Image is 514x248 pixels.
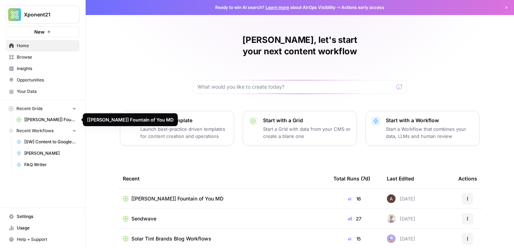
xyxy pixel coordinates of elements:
div: Actions [458,169,477,188]
img: rnewfn8ozkblbv4ke1ie5hzqeirw [387,214,395,223]
span: FAQ Writer [24,162,76,168]
img: ly0f5newh3rn50akdwmtp9dssym0 [387,234,395,243]
a: Solar Tint Brands Blog Workflows [123,235,322,242]
span: [PERSON_NAME] [24,150,76,157]
span: New [34,28,45,35]
a: Opportunities [6,74,80,86]
div: 27 [333,215,376,222]
a: Home [6,40,80,51]
button: Recent Grids [6,103,80,114]
a: [[PERSON_NAME]] Fountain of You MD [123,195,322,202]
span: Home [17,43,76,49]
a: [PERSON_NAME] [13,148,80,159]
div: 16 [333,195,376,202]
p: Start with a Template [140,117,228,124]
a: FAQ Writer [13,159,80,170]
div: [DATE] [387,194,415,203]
span: Usage [17,225,76,231]
span: Actions early access [341,4,384,11]
div: Last Edited [387,169,414,188]
button: Help + Support [6,234,80,245]
span: Settings [17,213,76,220]
div: [DATE] [387,214,415,223]
a: Sendwave [123,215,322,222]
button: Start with a GridStart a Grid with data from your CMS or create a blank one [243,111,357,146]
a: Learn more [266,5,289,10]
span: Browse [17,54,76,60]
span: Ready to win AI search? about AirOps Visibility [215,4,336,11]
span: Recent Workflows [16,128,54,134]
button: New [6,26,80,37]
a: Usage [6,222,80,234]
div: [[PERSON_NAME]] Fountain of You MD [87,116,173,123]
button: Start with a TemplateLaunch best-practice driven templates for content creation and operations [120,111,234,146]
p: Start a Grid with data from your CMS or create a blank one [263,125,351,140]
span: [[PERSON_NAME]] Fountain of You MD [131,195,223,202]
div: Recent [123,169,322,188]
input: What would you like to create today? [197,83,394,90]
button: Workspace: Xponent21 [6,6,80,24]
span: Recent Grids [16,105,42,112]
button: Start with a WorkflowStart a Workflow that combines your data, LLMs and human review [366,111,480,146]
img: Xponent21 Logo [8,8,21,21]
span: [[PERSON_NAME]] Fountain of You MD [24,116,76,123]
a: Your Data [6,86,80,97]
h1: [PERSON_NAME], let's start your next content workflow [193,34,407,57]
a: Insights [6,63,80,74]
span: Insights [17,65,76,72]
div: [DATE] [387,234,415,243]
p: Start with a Workflow [386,117,474,124]
p: Start a Workflow that combines your data, LLMs and human review [386,125,474,140]
a: Browse [6,51,80,63]
img: jxyvkdi28zcldtcj8r3m4thcflt4 [387,194,395,203]
div: 15 [333,235,376,242]
a: Settings [6,211,80,222]
button: Recent Workflows [6,125,80,136]
span: [SW] Content to Google Docs [24,139,76,145]
p: Launch best-practice driven templates for content creation and operations [140,125,228,140]
a: [SW] Content to Google Docs [13,136,80,148]
span: Sendwave [131,215,156,222]
span: Xponent21 [24,11,67,18]
span: Your Data [17,88,76,95]
span: Solar Tint Brands Blog Workflows [131,235,211,242]
div: Total Runs (7d) [333,169,370,188]
span: Opportunities [17,77,76,83]
a: [[PERSON_NAME]] Fountain of You MD [13,114,80,125]
span: Help + Support [17,236,76,243]
p: Start with a Grid [263,117,351,124]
